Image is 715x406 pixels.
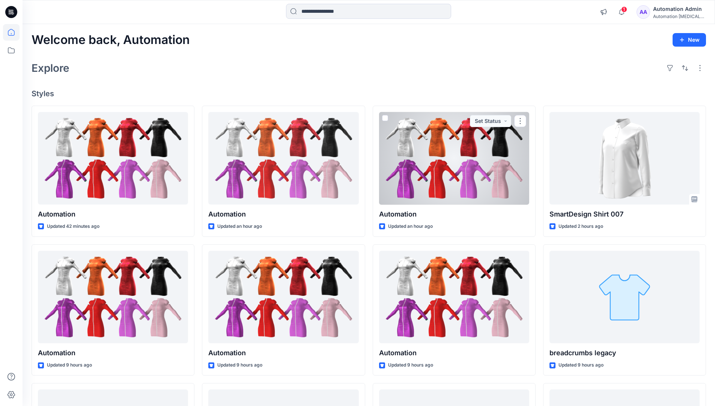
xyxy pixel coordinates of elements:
[47,361,92,369] p: Updated 9 hours ago
[32,33,190,47] h2: Welcome back, Automation
[217,361,262,369] p: Updated 9 hours ago
[208,209,358,220] p: Automation
[47,223,99,230] p: Updated 42 minutes ago
[38,251,188,344] a: Automation
[208,251,358,344] a: Automation
[217,223,262,230] p: Updated an hour ago
[379,251,529,344] a: Automation
[32,62,69,74] h2: Explore
[549,112,700,205] a: SmartDesign Shirt 007
[558,361,604,369] p: Updated 9 hours ago
[549,348,700,358] p: breadcrumbs legacy
[621,6,627,12] span: 1
[379,348,529,358] p: Automation
[38,209,188,220] p: Automation
[208,348,358,358] p: Automation
[379,209,529,220] p: Automation
[673,33,706,47] button: New
[388,361,433,369] p: Updated 9 hours ago
[653,14,706,19] div: Automation [MEDICAL_DATA]...
[558,223,603,230] p: Updated 2 hours ago
[379,112,529,205] a: Automation
[38,348,188,358] p: Automation
[549,209,700,220] p: SmartDesign Shirt 007
[388,223,433,230] p: Updated an hour ago
[549,251,700,344] a: breadcrumbs legacy
[32,89,706,98] h4: Styles
[653,5,706,14] div: Automation Admin
[637,5,650,19] div: AA
[208,112,358,205] a: Automation
[38,112,188,205] a: Automation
